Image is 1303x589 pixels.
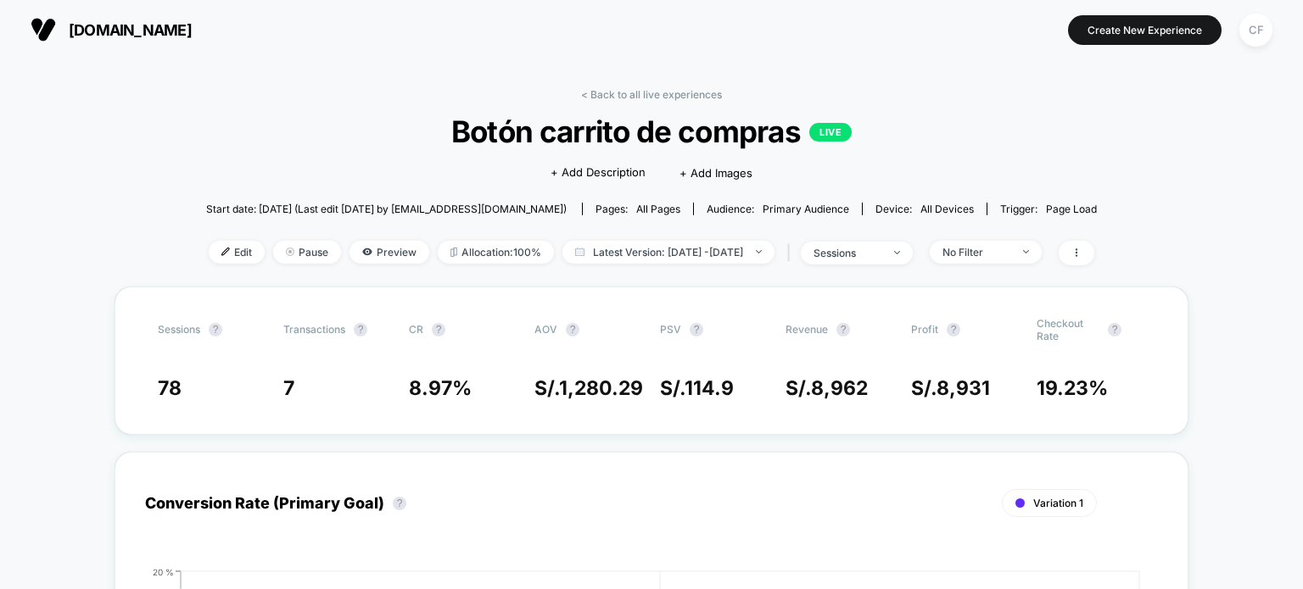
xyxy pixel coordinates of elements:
[350,241,429,264] span: Preview
[660,376,734,400] span: S/.
[786,376,868,400] span: S/.
[1046,203,1097,215] span: Page Load
[450,247,457,257] img: rebalance
[1000,203,1097,215] div: Trigger:
[1023,250,1029,253] img: end
[911,323,938,336] span: Profit
[636,203,680,215] span: all pages
[685,376,734,400] span: 114.9
[814,247,881,259] div: sessions
[862,203,987,215] span: Device:
[534,376,643,400] span: S/.
[1033,497,1083,509] span: Variation 1
[409,376,472,400] span: 8.97 %
[942,246,1010,258] div: No Filter
[809,123,852,142] p: LIVE
[25,16,197,43] button: [DOMAIN_NAME]
[153,566,174,576] tspan: 20 %
[209,241,265,264] span: Edit
[756,250,762,253] img: end
[937,376,990,400] span: 8,931
[286,247,294,256] img: end
[69,21,192,39] span: [DOMAIN_NAME]
[763,203,849,215] span: Primary Audience
[283,323,345,336] span: Transactions
[251,114,1053,149] span: Botón carrito de compras
[1068,15,1222,45] button: Create New Experience
[1234,13,1278,47] button: CF
[158,376,182,400] span: 78
[660,323,681,336] span: PSV
[393,497,406,510] button: ?
[1037,376,1108,400] span: 19.23 %
[786,323,828,336] span: Revenue
[1108,323,1121,336] button: ?
[836,323,850,336] button: ?
[575,247,584,256] img: calendar
[783,241,801,265] span: |
[1037,317,1099,342] span: Checkout Rate
[31,17,56,42] img: Visually logo
[283,376,294,400] span: 7
[690,323,703,336] button: ?
[273,241,341,264] span: Pause
[947,323,960,336] button: ?
[158,323,200,336] span: Sessions
[707,203,849,215] div: Audience:
[206,203,567,215] span: Start date: [DATE] (Last edit [DATE] by [EMAIL_ADDRESS][DOMAIN_NAME])
[551,164,646,181] span: + Add Description
[811,376,868,400] span: 8,962
[354,323,367,336] button: ?
[534,323,557,336] span: AOV
[566,323,579,336] button: ?
[596,203,680,215] div: Pages:
[894,251,900,254] img: end
[581,88,722,101] a: < Back to all live experiences
[409,323,423,336] span: CR
[221,247,230,256] img: edit
[1239,14,1272,47] div: CF
[438,241,554,264] span: Allocation: 100%
[679,166,752,180] span: + Add Images
[911,376,990,400] span: S/.
[920,203,974,215] span: all devices
[432,323,445,336] button: ?
[559,376,643,400] span: 1,280.29
[562,241,775,264] span: Latest Version: [DATE] - [DATE]
[209,323,222,336] button: ?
